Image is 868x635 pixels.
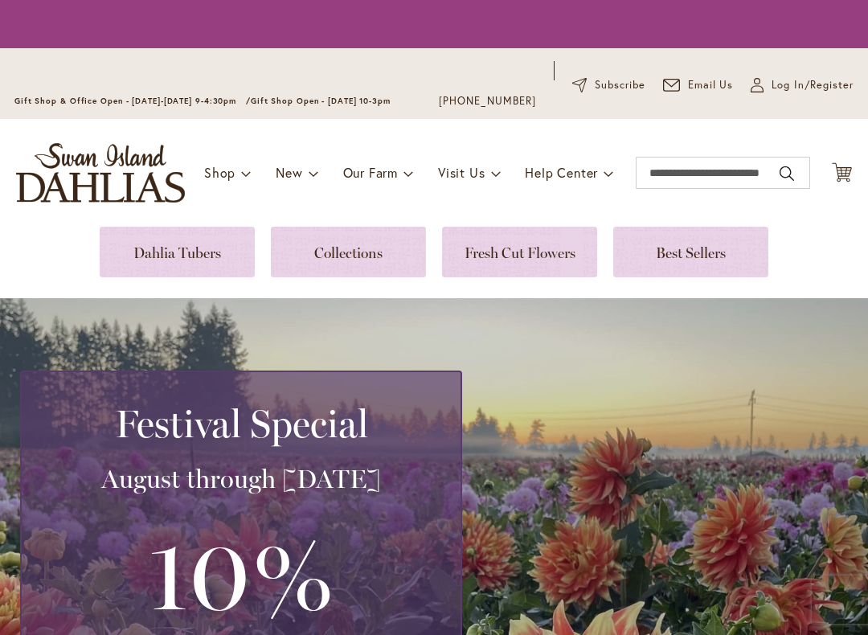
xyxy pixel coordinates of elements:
[343,164,398,181] span: Our Farm
[41,401,441,446] h2: Festival Special
[525,164,598,181] span: Help Center
[572,77,645,93] a: Subscribe
[14,96,251,106] span: Gift Shop & Office Open - [DATE]-[DATE] 9-4:30pm /
[276,164,302,181] span: New
[772,77,854,93] span: Log In/Register
[16,143,185,203] a: store logo
[751,77,854,93] a: Log In/Register
[41,463,441,495] h3: August through [DATE]
[204,164,235,181] span: Shop
[780,161,794,186] button: Search
[663,77,734,93] a: Email Us
[251,96,391,106] span: Gift Shop Open - [DATE] 10-3pm
[595,77,645,93] span: Subscribe
[438,164,485,181] span: Visit Us
[688,77,734,93] span: Email Us
[439,93,536,109] a: [PHONE_NUMBER]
